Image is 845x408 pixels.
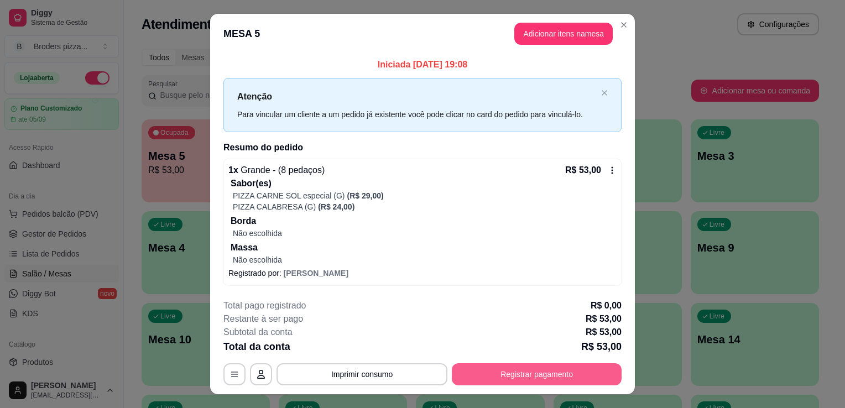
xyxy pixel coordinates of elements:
p: R$ 53,00 [586,312,622,326]
p: Registrado por: [228,268,617,279]
p: Borda [231,215,617,228]
p: Atenção [237,90,597,103]
p: R$ 53,00 [581,339,622,354]
p: Total pago registrado [223,299,306,312]
p: PIZZA CARNE SOL especial (G) [233,190,345,201]
p: (R$ 29,00) [347,190,384,201]
p: R$ 53,00 [586,326,622,339]
p: Total da conta [223,339,290,354]
span: close [601,90,608,96]
div: Para vincular um cliente a um pedido já existente você pode clicar no card do pedido para vinculá... [237,108,597,121]
h2: Resumo do pedido [223,141,622,154]
p: R$ 0,00 [591,299,622,312]
button: Close [615,16,633,34]
button: Adicionar itens namesa [514,23,613,45]
p: Iniciada [DATE] 19:08 [223,58,622,71]
p: Subtotal da conta [223,326,293,339]
p: Não escolhida [233,254,617,265]
p: PIZZA CALABRESA (G) [233,201,316,212]
p: Massa [231,241,617,254]
p: Restante à ser pago [223,312,303,326]
button: close [601,90,608,97]
p: (R$ 24,00) [318,201,354,212]
span: [PERSON_NAME] [284,269,348,278]
button: Imprimir consumo [277,363,447,385]
p: Não escolhida [233,228,617,239]
span: Grande - (8 pedaços) [238,165,325,175]
button: Registrar pagamento [452,363,622,385]
p: Sabor(es) [231,177,617,190]
p: 1 x [228,164,325,177]
p: R$ 53,00 [565,164,601,177]
header: MESA 5 [210,14,635,54]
